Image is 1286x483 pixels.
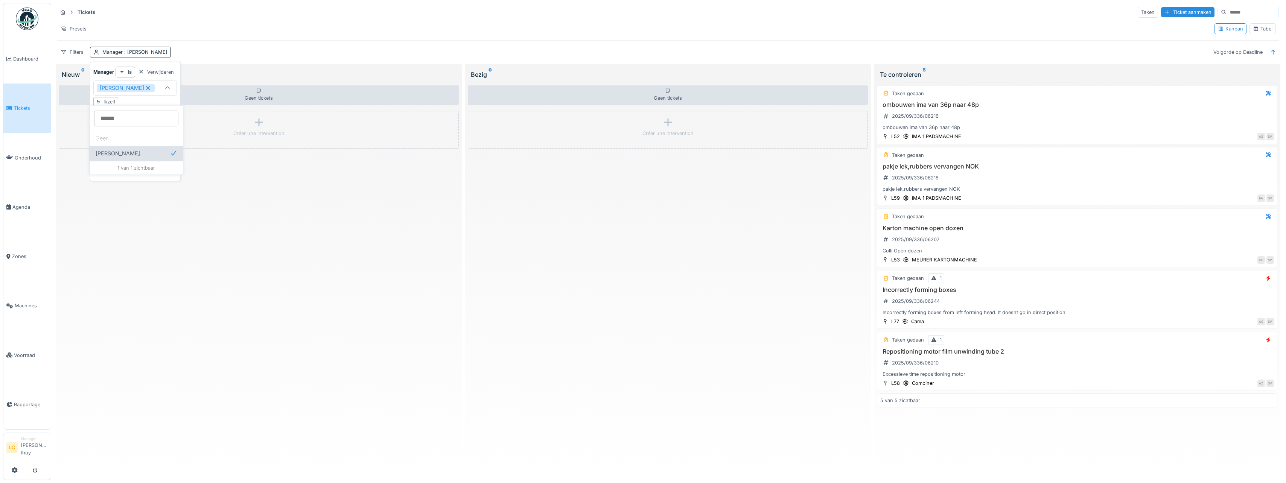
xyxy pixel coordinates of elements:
[13,55,48,62] span: Dashboard
[62,70,456,79] div: Nieuw
[880,247,1274,254] div: Colli Open dozen
[21,436,48,442] div: Manager
[103,98,116,105] div: Ikzelf
[1257,318,1265,325] div: AC
[912,133,961,140] div: IMA 1 PADSMACHINE
[940,275,942,282] div: 1
[892,298,940,305] div: 2025/09/336/06244
[880,70,1274,79] div: Te controleren
[892,275,924,282] div: Taken gedaan
[14,401,48,408] span: Rapportage
[912,256,977,263] div: MEURER KARTONMACHINE
[880,371,1274,378] div: Excessieve time repositioning motor
[911,318,924,325] div: Cama
[880,286,1274,293] h3: Incorrectly forming boxes
[1253,25,1272,32] div: Tabel
[1161,7,1214,17] div: Ticket aanmaken
[1266,318,1274,325] div: SV
[135,67,177,77] div: Verwijderen
[15,154,48,161] span: Onderhoud
[891,318,899,325] div: L77
[1138,7,1158,18] div: Taken
[880,348,1274,355] h3: Repositioning motor film unwinding tube 2
[880,185,1274,193] div: pakje lek,rubbers vervangen NOK
[75,9,98,16] strong: Tickets
[892,112,939,120] div: 2025/09/336/06216
[880,101,1274,108] h3: ombouwen ima van 36p naar 48p
[892,236,939,243] div: 2025/09/336/06207
[880,225,1274,232] h3: Karton machine open dozen
[1257,194,1265,202] div: BA
[1266,380,1274,387] div: SV
[15,302,48,309] span: Machines
[923,70,926,79] sup: 5
[642,130,694,137] div: Créer une intervention
[97,84,155,92] div: [PERSON_NAME]
[81,70,85,79] sup: 0
[891,256,900,263] div: L53
[892,90,924,97] div: Taken gedaan
[880,309,1274,316] div: Incorrectly forming boxes from left forming head. It doesnt go in direct position
[128,68,132,76] strong: is
[14,352,48,359] span: Voorraad
[57,23,90,34] div: Presets
[1210,47,1266,58] div: Volgorde op Deadline
[1266,194,1274,202] div: SV
[57,47,87,58] div: Filters
[880,163,1274,170] h3: pakje lek,rubbers vervangen NOK
[892,213,924,220] div: Taken gedaan
[123,49,167,55] span: : [PERSON_NAME]
[16,8,38,30] img: Badge_color-CXgf-gQk.svg
[471,70,865,79] div: Bezig
[1257,133,1265,140] div: AS
[1218,25,1243,32] div: Kanban
[14,105,48,112] span: Tickets
[93,68,114,76] strong: Manager
[233,130,285,137] div: Créer une intervention
[892,152,924,159] div: Taken gedaan
[1266,133,1274,140] div: SV
[912,194,961,202] div: IMA 1 PADSMACHINE
[102,49,167,56] div: Manager
[891,194,900,202] div: L59
[6,442,18,453] li: LC
[12,253,48,260] span: Zones
[880,397,920,404] div: 5 van 5 zichtbaar
[12,204,48,211] span: Agenda
[1257,380,1265,387] div: AZ
[21,436,48,459] li: [PERSON_NAME] thuy
[880,124,1274,131] div: ombouwen ima van 36p naar 48p
[90,131,183,146] div: Geen
[96,149,140,158] span: [PERSON_NAME]
[489,70,492,79] sup: 0
[1257,256,1265,264] div: KD
[1266,256,1274,264] div: SV
[59,85,459,105] div: Geen tickets
[912,380,934,387] div: Combiner
[892,174,939,181] div: 2025/09/336/06218
[891,133,900,140] div: L52
[90,161,183,175] div: 1 van 1 zichtbaar
[468,85,868,105] div: Geen tickets
[891,380,900,387] div: L58
[892,359,939,366] div: 2025/09/336/06210
[892,336,924,343] div: Taken gedaan
[940,336,942,343] div: 1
